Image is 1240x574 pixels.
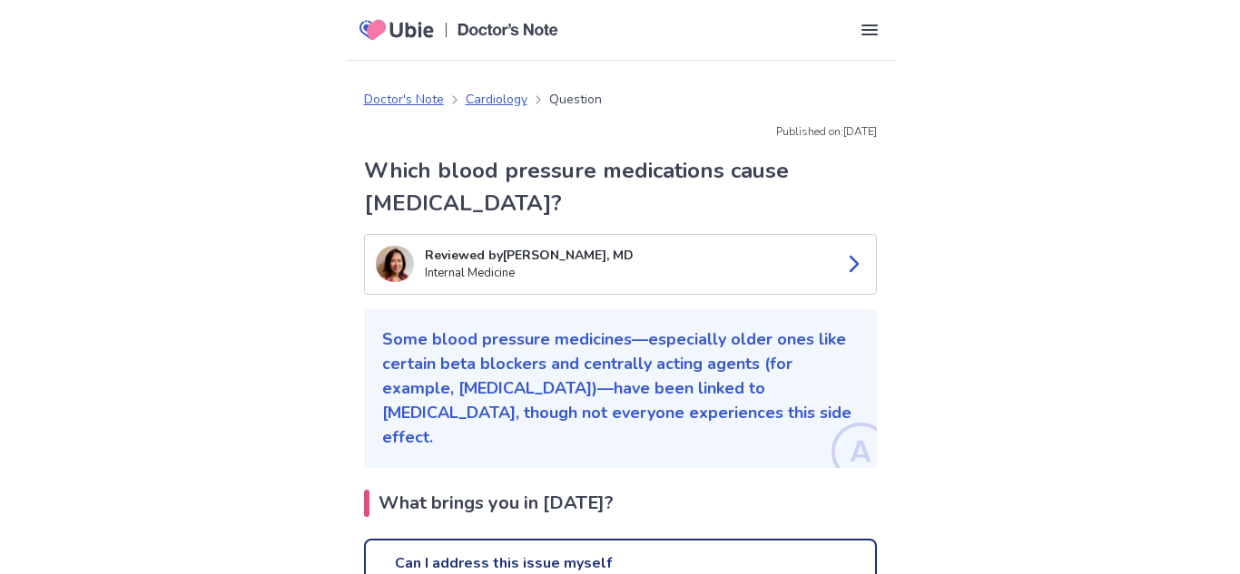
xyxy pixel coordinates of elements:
p: Reviewed by [PERSON_NAME], MD [425,246,829,265]
nav: breadcrumb [364,90,602,109]
p: Internal Medicine [425,265,829,283]
h1: Which blood pressure medications cause [MEDICAL_DATA]? [364,154,877,219]
p: Published on: [DATE] [364,123,877,140]
a: Cardiology [466,90,527,109]
img: Suo Lee [376,246,414,282]
a: Suo LeeReviewed by[PERSON_NAME], MDInternal Medicine [364,234,877,295]
img: Doctors Note Logo [458,24,558,36]
h2: What brings you in [DATE]? [364,490,877,517]
p: Some blood pressure medicines—especially older ones like certain beta blockers and centrally acti... [382,327,859,450]
a: Doctor's Note [364,90,444,109]
p: Question [549,90,602,109]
